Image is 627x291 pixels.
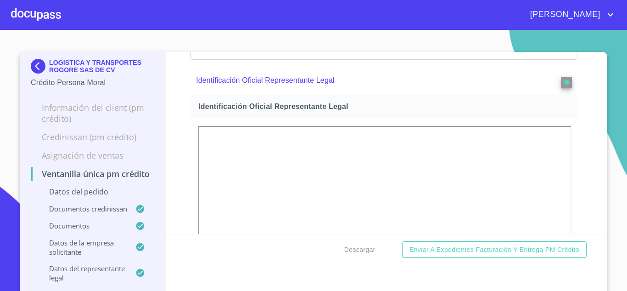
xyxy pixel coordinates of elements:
button: reject [561,77,572,88]
div: LOGISTICA Y TRANSPORTES ROGORE SAS DE CV [31,59,154,77]
p: Datos del pedido [31,187,154,197]
span: Identificación Oficial Representante Legal [198,102,573,111]
button: Descargar [341,241,379,258]
p: Datos del representante legal [31,264,135,282]
p: LOGISTICA Y TRANSPORTES ROGORE SAS DE CV [49,59,154,74]
p: Credinissan (PM crédito) [31,131,154,143]
button: account of current user [523,7,616,22]
span: Enviar a Expedientes Facturación y Entrega PM crédito [409,244,579,256]
p: Documentos CrediNissan [31,204,135,213]
p: Datos de la empresa solicitante [31,238,135,257]
p: Asignación de Ventas [31,150,154,161]
span: [PERSON_NAME] [523,7,605,22]
p: Crédito Persona Moral [31,77,154,88]
span: Descargar [344,244,375,256]
img: Docupass spot blue [31,59,49,74]
p: Ventanilla única PM crédito [31,168,154,179]
button: Enviar a Expedientes Facturación y Entrega PM crédito [402,241,587,258]
p: Identificación Oficial Representante Legal [196,75,534,86]
p: Documentos [31,221,135,230]
p: Información del Client (PM crédito) [31,102,154,124]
